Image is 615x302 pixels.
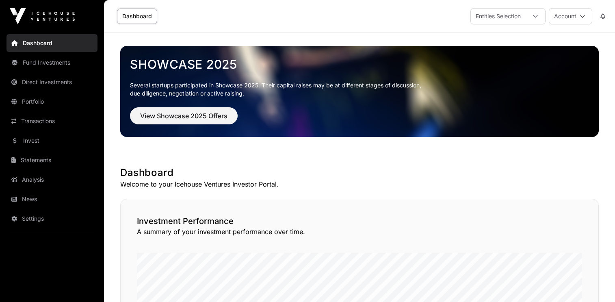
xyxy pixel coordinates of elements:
[6,54,97,72] a: Fund Investments
[6,34,97,52] a: Dashboard
[140,111,227,121] span: View Showcase 2025 Offers
[6,112,97,130] a: Transactions
[6,132,97,150] a: Invest
[10,8,75,24] img: Icehouse Ventures Logo
[117,9,157,24] a: Dashboard
[6,73,97,91] a: Direct Investments
[130,57,589,72] a: Showcase 2025
[6,171,97,189] a: Analysis
[130,81,589,98] p: Several startups participated in Showcase 2025. Their capital raises may be at different stages o...
[120,179,599,189] p: Welcome to your Icehouse Ventures Investor Portal.
[120,46,599,137] img: Showcase 2025
[6,151,97,169] a: Statements
[130,107,238,124] button: View Showcase 2025 Offers
[130,115,238,124] a: View Showcase 2025 Offers
[120,166,599,179] h1: Dashboard
[549,8,592,24] button: Account
[6,93,97,111] a: Portfolio
[471,9,526,24] div: Entities Selection
[137,227,582,237] p: A summary of your investment performance over time.
[6,210,97,228] a: Settings
[574,263,615,302] iframe: Chat Widget
[137,215,582,227] h2: Investment Performance
[6,190,97,208] a: News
